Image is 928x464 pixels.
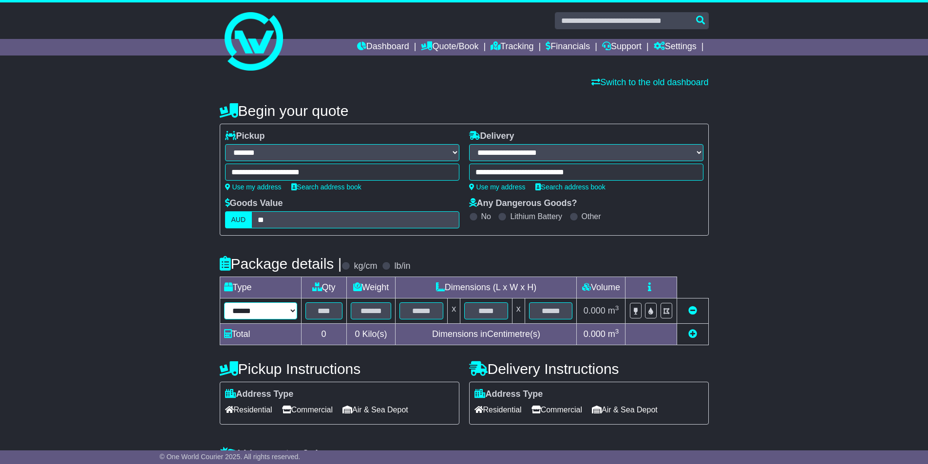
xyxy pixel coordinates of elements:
[608,329,619,339] span: m
[512,298,525,324] td: x
[160,453,301,461] span: © One World Courier 2025. All rights reserved.
[225,211,252,228] label: AUD
[688,329,697,339] a: Add new item
[421,39,478,56] a: Quote/Book
[220,446,709,463] h4: Warranty & Insurance
[491,39,533,56] a: Tracking
[577,277,625,298] td: Volume
[225,183,282,191] a: Use my address
[688,306,697,316] a: Remove this item
[355,329,360,339] span: 0
[220,103,709,119] h4: Begin your quote
[474,402,522,417] span: Residential
[592,402,658,417] span: Air & Sea Depot
[584,306,606,316] span: 0.000
[301,324,346,345] td: 0
[220,277,301,298] td: Type
[602,39,642,56] a: Support
[481,212,491,221] label: No
[220,361,459,377] h4: Pickup Instructions
[342,402,408,417] span: Air & Sea Depot
[584,329,606,339] span: 0.000
[225,131,265,142] label: Pickup
[469,361,709,377] h4: Delivery Instructions
[291,183,361,191] a: Search address book
[282,402,333,417] span: Commercial
[448,298,460,324] td: x
[220,256,342,272] h4: Package details |
[510,212,562,221] label: Lithium Battery
[469,183,526,191] a: Use my address
[301,277,346,298] td: Qty
[535,183,606,191] a: Search address book
[469,131,514,142] label: Delivery
[531,402,582,417] span: Commercial
[357,39,409,56] a: Dashboard
[354,261,377,272] label: kg/cm
[220,324,301,345] td: Total
[396,324,577,345] td: Dimensions in Centimetre(s)
[615,328,619,335] sup: 3
[225,198,283,209] label: Goods Value
[346,324,396,345] td: Kilo(s)
[396,277,577,298] td: Dimensions (L x W x H)
[225,389,294,400] label: Address Type
[582,212,601,221] label: Other
[394,261,410,272] label: lb/in
[225,402,272,417] span: Residential
[474,389,543,400] label: Address Type
[469,198,577,209] label: Any Dangerous Goods?
[546,39,590,56] a: Financials
[591,77,708,87] a: Switch to the old dashboard
[654,39,697,56] a: Settings
[346,277,396,298] td: Weight
[608,306,619,316] span: m
[615,304,619,312] sup: 3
